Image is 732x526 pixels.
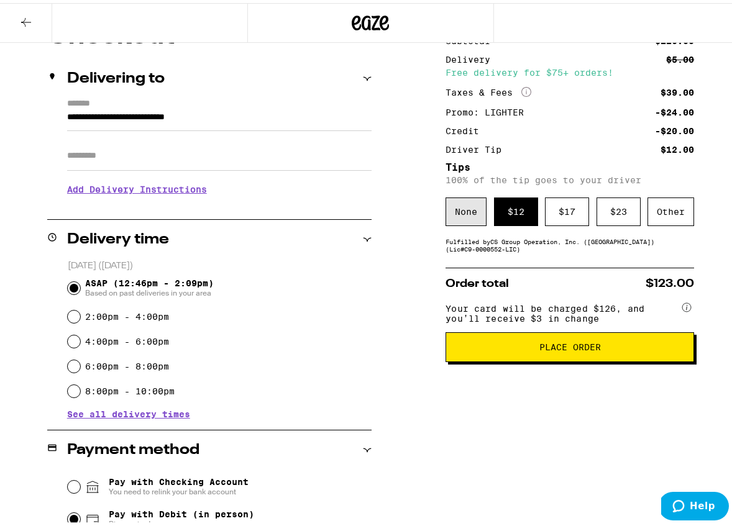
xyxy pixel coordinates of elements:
[661,489,729,520] iframe: Opens a widget where you can find more information
[85,333,169,343] label: 4:00pm - 6:00pm
[446,296,679,320] span: Your card will be charged $126, and you’ll receive $3 in change
[646,275,694,286] span: $123.00
[545,194,589,223] div: $ 17
[446,84,531,95] div: Taxes & Fees
[446,160,694,170] h5: Tips
[109,474,249,494] span: Pay with Checking Account
[67,172,372,201] h3: Add Delivery Instructions
[647,194,694,223] div: Other
[446,329,694,359] button: Place Order
[109,516,254,526] span: Pin required
[67,440,199,455] h2: Payment method
[109,506,254,516] span: Pay with Debit (in person)
[661,142,694,151] div: $12.00
[446,275,509,286] span: Order total
[85,309,169,319] label: 2:00pm - 4:00pm
[446,34,499,42] div: Subtotal
[446,52,499,61] div: Delivery
[67,68,165,83] h2: Delivering to
[85,275,214,295] span: ASAP (12:46pm - 2:09pm)
[67,201,372,211] p: We'll contact you at [PHONE_NUMBER] when we arrive
[85,383,175,393] label: 8:00pm - 10:00pm
[85,358,169,368] label: 6:00pm - 8:00pm
[655,34,694,42] div: $116.00
[67,229,169,244] h2: Delivery time
[655,105,694,114] div: -$24.00
[655,124,694,132] div: -$20.00
[446,65,694,74] div: Free delivery for $75+ orders!
[109,484,249,494] span: You need to relink your bank account
[661,85,694,94] div: $39.00
[446,142,510,151] div: Driver Tip
[446,194,487,223] div: None
[597,194,641,223] div: $ 23
[446,235,694,250] div: Fulfilled by CS Group Operation, Inc. ([GEOGRAPHIC_DATA]) (Lic# C9-0000552-LIC )
[494,194,538,223] div: $ 12
[85,285,214,295] span: Based on past deliveries in your area
[539,340,601,348] span: Place Order
[446,124,488,132] div: Credit
[67,407,190,415] button: See all delivery times
[68,257,372,269] p: [DATE] ([DATE])
[446,105,533,114] div: Promo: LIGHTER
[666,52,694,61] div: $5.00
[446,172,694,182] p: 100% of the tip goes to your driver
